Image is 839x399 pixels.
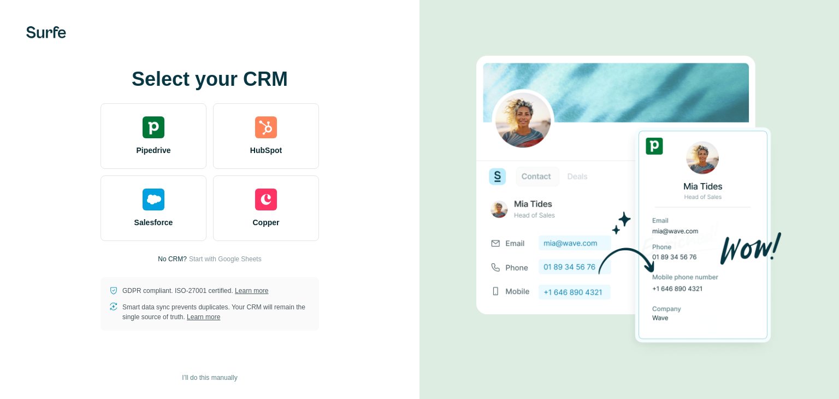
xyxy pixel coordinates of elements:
[143,189,164,210] img: salesforce's logo
[134,217,173,228] span: Salesforce
[122,302,310,322] p: Smart data sync prevents duplicates. Your CRM will remain the single source of truth.
[101,68,319,90] h1: Select your CRM
[158,254,187,264] p: No CRM?
[143,116,164,138] img: pipedrive's logo
[255,116,277,138] img: hubspot's logo
[253,217,280,228] span: Copper
[476,37,782,362] img: PIPEDRIVE image
[26,26,66,38] img: Surfe's logo
[187,313,220,321] a: Learn more
[250,145,282,156] span: HubSpot
[122,286,268,296] p: GDPR compliant. ISO-27001 certified.
[235,287,268,295] a: Learn more
[255,189,277,210] img: copper's logo
[189,254,262,264] button: Start with Google Sheets
[182,373,237,383] span: I’ll do this manually
[174,369,245,386] button: I’ll do this manually
[136,145,170,156] span: Pipedrive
